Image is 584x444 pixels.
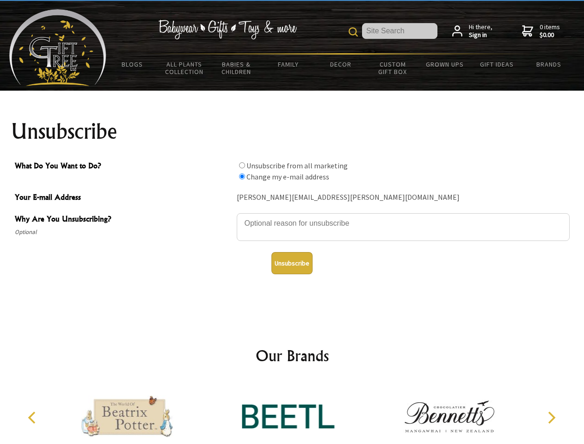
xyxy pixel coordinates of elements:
a: 0 items$0.00 [522,23,560,39]
a: All Plants Collection [159,55,211,81]
h2: Our Brands [18,345,566,367]
input: What Do You Want to Do? [239,162,245,168]
span: What Do You Want to Do? [15,160,232,173]
span: Hi there, [469,23,492,39]
button: Previous [23,407,43,428]
img: Babyware - Gifts - Toys and more... [9,9,106,86]
input: What Do You Want to Do? [239,173,245,179]
a: Custom Gift Box [367,55,419,81]
span: Optional [15,227,232,238]
a: Hi there,Sign in [452,23,492,39]
span: Why Are You Unsubscribing? [15,213,232,227]
label: Change my e-mail address [246,172,329,181]
a: BLOGS [106,55,159,74]
span: 0 items [540,23,560,39]
img: Babywear - Gifts - Toys & more [158,20,297,39]
label: Unsubscribe from all marketing [246,161,348,170]
a: Gift Ideas [471,55,523,74]
h1: Unsubscribe [11,120,573,142]
span: Your E-mail Address [15,191,232,205]
button: Next [541,407,561,428]
a: Brands [523,55,575,74]
a: Grown Ups [418,55,471,74]
textarea: Why Are You Unsubscribing? [237,213,570,241]
input: Site Search [362,23,437,39]
strong: $0.00 [540,31,560,39]
button: Unsubscribe [271,252,313,274]
img: product search [349,27,358,37]
a: Family [263,55,315,74]
a: Decor [314,55,367,74]
strong: Sign in [469,31,492,39]
a: Babies & Children [210,55,263,81]
div: [PERSON_NAME][EMAIL_ADDRESS][PERSON_NAME][DOMAIN_NAME] [237,191,570,205]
